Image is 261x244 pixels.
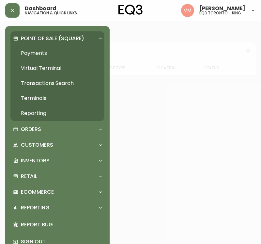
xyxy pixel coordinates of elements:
a: Terminals [10,91,104,106]
div: Reporting [10,201,104,215]
p: Inventory [21,157,50,164]
div: Report Bug [10,216,104,233]
img: logo [118,5,143,15]
a: Payments [10,46,104,61]
div: Retail [10,169,104,184]
a: Transactions Search [10,76,104,91]
span: Dashboard [25,6,56,11]
img: 0f63483a436850f3a2e29d5ab35f16df [181,4,194,17]
p: Orders [21,126,41,133]
div: Inventory [10,154,104,168]
div: Point of Sale (Square) [10,31,104,46]
p: Retail [21,173,37,180]
div: Orders [10,122,104,137]
a: Virtual Terminal [10,61,104,76]
p: Reporting [21,204,50,211]
p: Report Bug [21,221,102,228]
p: Point of Sale (Square) [21,35,84,42]
h5: navigation & quick links [25,11,77,15]
h5: eq3 toronto - king [199,11,241,15]
p: Customers [21,141,53,149]
a: Reporting [10,106,104,121]
div: Ecommerce [10,185,104,199]
div: Customers [10,138,104,152]
span: [PERSON_NAME] [199,6,245,11]
p: Ecommerce [21,188,54,196]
